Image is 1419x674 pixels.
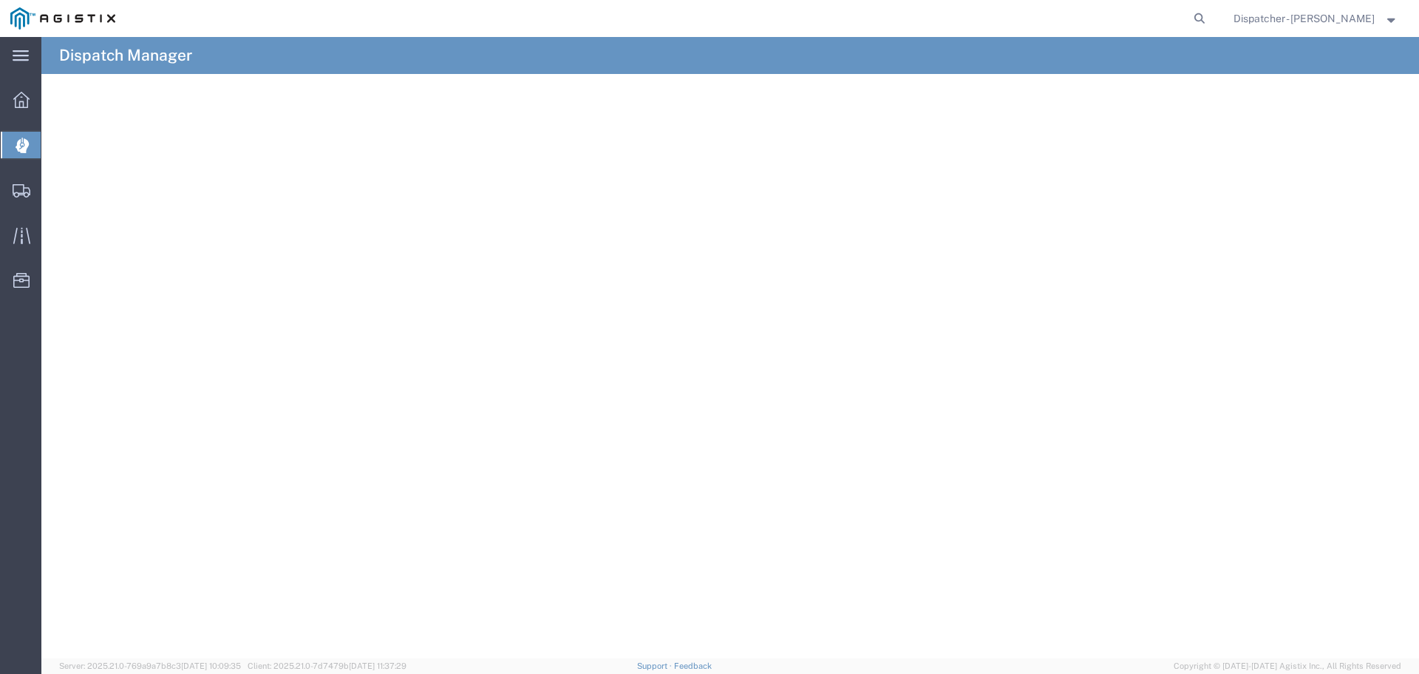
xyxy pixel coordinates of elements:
[1233,10,1399,27] button: Dispatcher - [PERSON_NAME]
[1174,660,1401,673] span: Copyright © [DATE]-[DATE] Agistix Inc., All Rights Reserved
[637,661,674,670] a: Support
[1233,10,1375,27] span: Dispatcher - Eli Amezcua
[181,661,241,670] span: [DATE] 10:09:35
[59,661,241,670] span: Server: 2025.21.0-769a9a7b8c3
[59,37,192,74] h4: Dispatch Manager
[674,661,712,670] a: Feedback
[349,661,406,670] span: [DATE] 11:37:29
[10,7,115,30] img: logo
[248,661,406,670] span: Client: 2025.21.0-7d7479b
